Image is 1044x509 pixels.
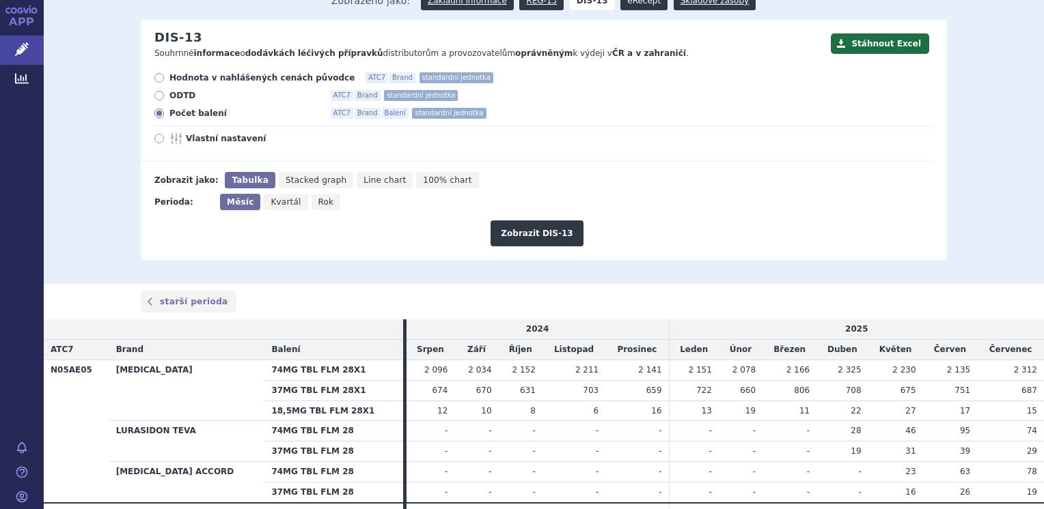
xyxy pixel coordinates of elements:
td: Březen [763,340,816,360]
strong: dodávkách léčivých přípravků [245,48,383,58]
span: ATC7 [51,345,74,354]
td: Listopad [542,340,605,360]
th: [MEDICAL_DATA] [109,360,265,420]
span: 19 [851,446,861,456]
span: 660 [740,386,756,395]
span: 63 [960,467,970,476]
span: Počet balení [169,108,320,119]
span: 78 [1027,467,1037,476]
a: starší perioda [141,291,236,312]
th: LURASIDON TEVA [109,421,265,462]
span: 95 [960,426,970,435]
span: - [596,426,599,435]
span: 2 078 [732,365,756,375]
span: 16 [905,487,916,497]
span: 6 [594,406,599,416]
span: 12 [437,406,448,416]
span: - [858,487,861,497]
span: 8 [530,406,536,416]
span: - [807,467,810,476]
span: 29 [1027,446,1037,456]
span: Hodnota v nahlášených cenách původce [169,72,355,83]
span: Brand [389,72,415,83]
span: 28 [851,426,861,435]
th: 37MG TBL FLM 28 [264,441,402,462]
td: Květen [868,340,923,360]
span: Vlastní nastavení [186,133,336,144]
span: standardní jednotka [420,72,493,83]
span: - [753,467,756,476]
th: 18,5MG TBL FLM 28X1 [264,401,402,421]
button: Zobrazit DIS-13 [491,220,583,246]
span: Brand [116,345,143,354]
td: Září [454,340,498,360]
span: - [753,446,756,456]
span: standardní jednotka [412,108,486,119]
span: 13 [702,406,712,416]
span: Kvartál [271,197,301,207]
span: - [533,467,536,476]
span: 670 [476,386,492,395]
span: - [596,446,599,456]
span: - [659,446,661,456]
span: 722 [696,386,712,395]
span: 2 135 [947,365,970,375]
span: - [858,467,861,476]
span: 2 312 [1014,365,1037,375]
span: 46 [905,426,916,435]
h2: DIS-13 [154,30,202,45]
span: 39 [960,446,970,456]
span: - [709,446,712,456]
td: Duben [816,340,868,360]
th: [MEDICAL_DATA] ACCORD [109,461,265,502]
span: Rok [318,197,334,207]
th: 37MG TBL FLM 28 [264,482,402,502]
span: 659 [646,386,662,395]
span: - [445,426,448,435]
th: 74MG TBL FLM 28X1 [264,360,402,380]
span: - [659,487,661,497]
span: 631 [520,386,536,395]
span: 15 [1027,406,1037,416]
span: 2 230 [892,365,916,375]
span: - [489,426,491,435]
th: 74MG TBL FLM 28 [264,421,402,441]
span: Stacked graph [286,175,346,185]
span: - [533,487,536,497]
td: Srpen [407,340,455,360]
span: 31 [905,446,916,456]
td: Červenec [977,340,1044,360]
span: - [533,446,536,456]
span: - [445,446,448,456]
span: Line chart [363,175,406,185]
span: - [753,487,756,497]
span: 2 166 [786,365,810,375]
span: 687 [1021,386,1037,395]
span: 11 [799,406,810,416]
span: 19 [1027,487,1037,497]
span: - [489,467,491,476]
span: ATC7 [366,72,388,83]
span: 22 [851,406,861,416]
span: 10 [481,406,491,416]
span: ATC7 [331,108,353,119]
span: Tabulka [232,175,268,185]
span: - [807,487,810,497]
td: 2024 [407,319,670,339]
div: Perioda: [154,194,213,210]
span: 806 [794,386,810,395]
span: Brand [355,90,381,101]
span: - [533,426,536,435]
span: 19 [745,406,756,416]
span: 708 [846,386,862,395]
span: - [807,446,810,456]
span: 675 [901,386,916,395]
span: - [489,446,491,456]
span: Měsíc [227,197,253,207]
span: - [489,487,491,497]
span: 674 [432,386,448,395]
span: 27 [905,406,916,416]
span: Balení [271,345,300,354]
span: 26 [960,487,970,497]
span: 2 151 [688,365,711,375]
